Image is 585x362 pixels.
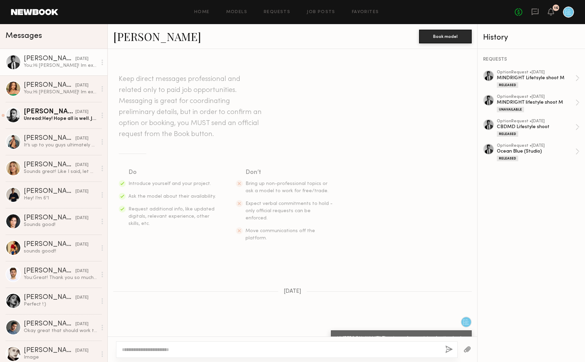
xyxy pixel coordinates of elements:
div: [PERSON_NAME] [24,108,75,115]
div: [DATE] [75,294,88,301]
div: Hey! I’m 6’1 [24,195,97,201]
a: optionRequest •[DATE]MINDRIGHT Lifetsyle shoot MReleased [497,70,579,88]
div: Sounds great! Like I said, let me know if you have any questions or want to discuss rates etc! Lo... [24,168,97,175]
div: MINDRIGHT lifestyle shoot M [497,99,575,106]
div: [DATE] [75,188,88,195]
span: Messages [6,32,42,40]
span: Move communications off the platform. [246,229,315,240]
span: Request additional info, like updated digitals, relevant experience, other skills, etc. [128,207,215,226]
a: optionRequest •[DATE]CBDMD Lifestyle shootReleased [497,119,579,137]
a: Job Posts [307,10,335,14]
div: Released [497,82,518,88]
a: Requests [264,10,290,14]
button: Book model [419,30,472,43]
div: [PERSON_NAME] [24,347,75,354]
span: [DATE] [284,289,301,294]
a: optionRequest •[DATE]Ocean Blue (Studio)Released [497,144,579,161]
div: It’s up to you guys ultimately but I’d love to do the shoot and I do think I would still fit the ... [24,142,97,148]
div: [PERSON_NAME] [24,188,75,195]
a: Home [194,10,210,14]
div: [PERSON_NAME] [24,321,75,328]
div: option Request • [DATE] [497,70,575,75]
div: CBDMD Lifestyle shoot [497,124,575,130]
div: MINDRIGHT Lifetsyle shoot M [497,75,575,81]
div: [PERSON_NAME] [24,294,75,301]
span: Ask the model about their availability. [128,194,216,199]
div: option Request • [DATE] [497,144,575,148]
span: Bring up non-professional topics or ask a model to work for free/trade. [246,182,328,193]
div: Released [497,156,518,161]
div: REQUESTS [483,57,579,62]
div: You: Hi [PERSON_NAME]! Im excited to share that the brand has selected you for the ecomm product ... [24,89,97,95]
a: [PERSON_NAME] [113,29,201,44]
a: Favorites [352,10,379,14]
div: You: Great! Thank you so much for the quick response. We'll get back to you soon. [24,275,97,281]
div: [DATE] [75,321,88,328]
div: Released [497,131,518,137]
span: Expect verbal commitments to hold - only official requests can be enforced. [246,201,333,220]
div: option Request • [DATE] [497,119,575,124]
div: [PERSON_NAME] [24,55,75,62]
div: [DATE] [75,82,88,89]
div: Unread: Hey! Hope all is well. Just checking in to see if you’d like me to hold any dates for thi... [24,115,97,122]
a: Models [226,10,247,14]
header: Keep direct messages professional and related only to paid job opportunities. Messaging is great ... [119,74,263,140]
div: [DATE] [75,268,88,275]
div: Image [24,354,97,361]
div: [DATE] [75,109,88,115]
div: [DATE] [75,241,88,248]
div: [PERSON_NAME] [24,268,75,275]
div: [DATE] [75,135,88,142]
div: [DATE] [75,348,88,354]
div: [PERSON_NAME] [24,215,75,221]
a: Book model [419,33,472,39]
div: Sounds good! [24,221,97,228]
div: Don’t [246,168,334,177]
div: [DATE] [75,162,88,168]
div: [PERSON_NAME] [24,241,75,248]
div: Perfect !:) [24,301,97,308]
div: Unavailable [497,107,524,112]
div: Okay great that should work thanks for the update. [24,328,97,334]
div: 16 [554,6,558,10]
div: [PERSON_NAME] [24,162,75,168]
div: Do [128,168,217,177]
div: [DATE] [75,215,88,221]
div: You: Hi [PERSON_NAME]! Im excited to share that the brand has selected you for the ecomm product ... [24,62,97,69]
div: Ocean Blue (Studio) [497,148,575,155]
div: option Request • [DATE] [497,95,575,99]
div: History [483,34,579,42]
span: Introduce yourself and your project. [128,182,211,186]
div: sounds good!! [24,248,97,255]
div: [PERSON_NAME] [24,135,75,142]
a: optionRequest •[DATE]MINDRIGHT lifestyle shoot MUnavailable [497,95,579,112]
div: [DATE] [75,56,88,62]
div: [PERSON_NAME] [24,82,75,89]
